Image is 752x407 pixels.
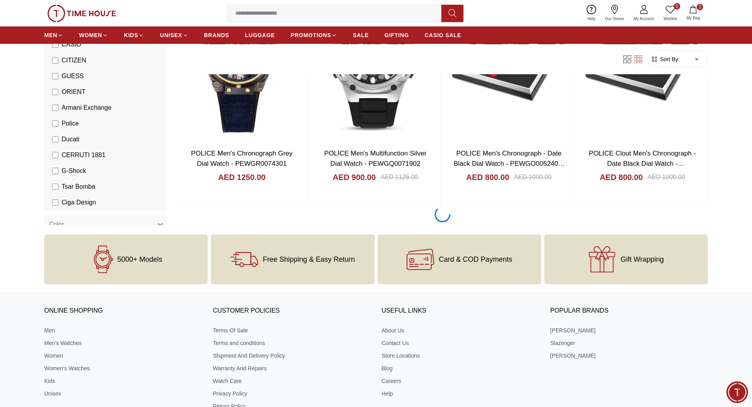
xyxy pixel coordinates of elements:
[117,255,162,263] span: 5000+ Models
[245,28,275,42] a: LUGGAGE
[584,16,599,22] span: Help
[44,31,57,39] span: MEN
[160,31,182,39] span: UNISEX
[213,305,370,317] h3: CUSTOMER POLICIES
[204,31,229,39] span: BRANDS
[651,55,680,63] button: Sort By:
[44,305,202,317] h3: ONLINE SHOPPING
[630,16,657,22] span: My Account
[647,173,685,182] div: AED 1000.00
[52,120,58,127] input: Police
[47,5,116,22] img: ...
[333,172,376,183] h4: AED 900.00
[62,40,81,49] span: CASIO
[44,339,202,347] a: Men's Watches
[79,28,108,42] a: WOMEN
[682,4,705,23] button: 3My Bag
[124,28,144,42] a: KIDS
[62,198,96,207] span: Ciga Design
[550,339,708,347] a: Slazenger
[52,152,58,158] input: CERRUTI 1881
[382,339,539,347] a: Contact Us
[600,172,643,183] h4: AED 800.00
[62,56,86,65] span: CITIZEN
[62,119,79,128] span: Police
[62,182,95,191] span: Tsar Bomba
[263,255,355,263] span: Free Shipping & Easy Return
[52,136,58,143] input: Ducati
[52,57,58,64] input: CITIZEN
[382,390,539,398] a: Help
[44,390,202,398] a: Unisex
[62,150,105,160] span: CERRUTI 1881
[683,15,703,21] span: My Bag
[659,3,682,23] a: 0Wishlist
[44,364,202,372] a: Women's Watches
[324,150,426,167] a: POLICE Men's Multifunction Silver Dial Watch - PEWGQ0071902
[602,16,627,22] span: Our Stores
[213,390,370,398] a: Privacy Policy
[44,215,167,234] button: Color
[384,31,409,39] span: GIFTING
[381,173,418,182] div: AED 1125.00
[52,73,58,79] input: GUESS
[204,28,229,42] a: BRANDS
[660,16,680,22] span: Wishlist
[658,55,680,63] span: Sort By:
[52,89,58,95] input: ORIENT
[550,326,708,334] a: [PERSON_NAME]
[62,135,79,144] span: Ducati
[44,377,202,385] a: Kids
[213,326,370,334] a: Terms Of Sale
[213,339,370,347] a: Terms and conditions
[382,326,539,334] a: About Us
[439,255,512,263] span: Card & COD Payments
[466,172,509,183] h4: AED 800.00
[44,352,202,360] a: Women
[213,352,370,360] a: Shipment And Delivery Policy
[62,166,86,176] span: G-Shock
[697,4,703,10] span: 3
[49,220,64,229] span: Color
[550,352,708,360] a: [PERSON_NAME]
[52,184,58,190] input: Tsar Bomba
[382,364,539,372] a: Blog
[550,305,708,317] h3: Popular Brands
[44,326,202,334] a: Men
[382,352,539,360] a: Store Locations
[52,41,58,48] input: CASIO
[52,168,58,174] input: G-Shock
[218,172,266,183] h4: AED 1250.00
[353,28,369,42] a: SALE
[213,364,370,372] a: Warranty And Repairs
[600,3,629,23] a: Our Stores
[62,71,84,81] span: GUESS
[79,31,102,39] span: WOMEN
[454,150,565,177] a: POLICE Men's Chronograph - Date Black Dial Watch - PEWGO0052402-SET
[52,199,58,206] input: Ciga Design
[160,28,188,42] a: UNISEX
[124,31,138,39] span: KIDS
[382,377,539,385] a: Careers
[621,255,664,263] span: Gift Wrapping
[245,31,275,39] span: LUGGAGE
[52,105,58,111] input: Armani Exchange
[62,87,85,97] span: ORIENT
[291,31,331,39] span: PROMOTIONS
[583,3,600,23] a: Help
[213,377,370,385] a: Watch Care
[353,31,369,39] span: SALE
[382,305,539,317] h3: USEFUL LINKS
[384,28,409,42] a: GIFTING
[589,150,696,177] a: POLICE Clout Men's Chronograph - Date Black Dial Watch - PEWGO0052401-SET
[674,3,680,9] span: 0
[425,31,461,39] span: CASIO SALE
[44,28,63,42] a: MEN
[191,150,293,167] a: POLICE Men's Chronograph Grey Dial Watch - PEWGR0074301
[291,28,337,42] a: PROMOTIONS
[514,173,551,182] div: AED 1000.00
[425,28,461,42] a: CASIO SALE
[62,103,111,113] span: Armani Exchange
[726,381,748,403] div: Chat Widget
